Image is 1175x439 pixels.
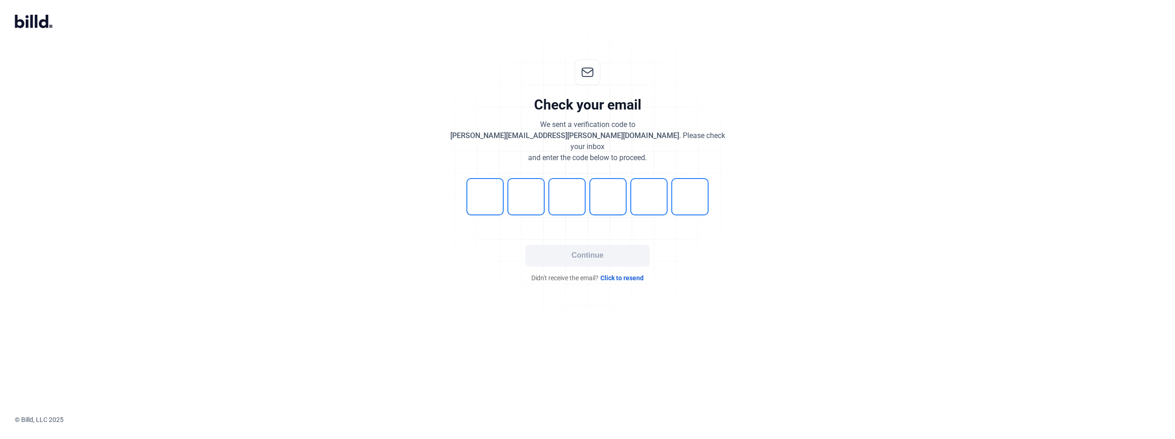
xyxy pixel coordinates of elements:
div: Didn't receive the email? [449,273,726,283]
div: Check your email [534,96,641,114]
button: Continue [525,245,650,266]
div: © Billd, LLC 2025 [15,415,1175,424]
div: We sent a verification code to . Please check your inbox and enter the code below to proceed. [449,119,726,163]
span: [PERSON_NAME][EMAIL_ADDRESS][PERSON_NAME][DOMAIN_NAME] [450,131,679,140]
span: Click to resend [600,273,644,283]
